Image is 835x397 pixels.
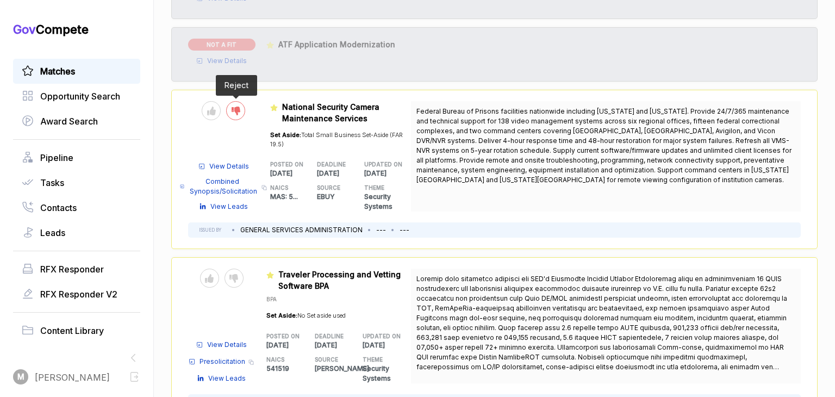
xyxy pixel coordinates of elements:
[40,263,104,276] span: RFX Responder
[416,275,787,381] span: Loremip dolo sitametco adipisci eli SED'd Eiusmodte Incidid Utlabor Etdoloremag aliqu en adminimv...
[266,296,277,302] span: BPA
[207,340,247,350] span: View Details
[315,364,363,374] p: [PERSON_NAME]
[17,371,24,383] span: M
[315,356,346,364] h5: SOURCE
[376,225,386,235] li: ---
[22,201,132,214] a: Contacts
[22,226,132,239] a: Leads
[22,263,132,276] a: RFX Responder
[22,115,132,128] a: Award Search
[40,201,77,214] span: Contacts
[270,160,300,169] h5: POSTED ON
[210,202,248,212] span: View Leads
[22,90,132,103] a: Opportunity Search
[270,131,301,139] span: Set Aside:
[40,288,117,301] span: RFX Responder V2
[40,176,64,189] span: Tasks
[270,184,300,192] h5: NAICS
[207,56,247,66] span: View Details
[317,160,347,169] h5: DEADLINE
[22,324,132,337] a: Content Library
[40,115,98,128] span: Award Search
[189,357,245,367] a: Presolicitation
[199,227,221,233] h5: ISSUED BY
[209,162,249,171] span: View Details
[297,312,346,319] span: No Set aside used
[364,160,394,169] h5: UPDATED ON
[13,22,36,36] span: Gov
[363,332,394,340] h5: UPDATED ON
[40,324,104,337] span: Content Library
[364,184,394,192] h5: THEME
[364,192,412,212] p: Security Systems
[13,22,140,37] h1: Compete
[189,177,258,196] span: Combined Synopsis/Solicitation
[40,349,102,362] span: Idea Generator
[270,193,298,201] span: MAS: 5 ...
[40,226,65,239] span: Leads
[416,107,792,184] span: Federal Bureau of Prisons facilities nationwide including [US_STATE] and [US_STATE]. Provide 24/7...
[278,40,395,49] span: ATF Application Modernization
[317,192,364,202] p: EBUY
[22,65,132,78] a: Matches
[315,340,363,350] p: [DATE]
[35,371,110,384] span: [PERSON_NAME]
[208,374,246,383] span: View Leads
[40,90,120,103] span: Opportunity Search
[266,340,315,350] p: [DATE]
[282,102,379,123] span: National Security Camera Maintenance Services
[364,169,412,178] p: [DATE]
[266,356,297,364] h5: NAICS
[22,288,132,301] a: RFX Responder V2
[22,176,132,189] a: Tasks
[317,184,347,192] h5: SOURCE
[200,357,245,367] span: Presolicitation
[363,340,411,350] p: [DATE]
[363,356,394,364] h5: THEME
[22,349,132,362] a: Idea GeneratorBeta
[270,131,403,148] span: Total Small Business Set-Aside (FAR 19.5)
[315,332,346,340] h5: DEADLINE
[278,270,401,290] span: Traveler Processing and Vetting Software BPA
[40,151,73,164] span: Pipeline
[270,169,317,178] p: [DATE]
[40,65,75,78] span: Matches
[400,225,409,235] li: ---
[266,364,315,374] p: 541519
[317,169,364,178] p: [DATE]
[266,312,297,319] span: Set Aside:
[363,364,411,383] p: Security Systems
[180,177,258,196] a: Combined Synopsis/Solicitation
[266,332,297,340] h5: POSTED ON
[188,39,256,51] span: NOT A FIT
[240,225,363,235] li: GENERAL SERVICES ADMINISTRATION
[22,151,132,164] a: Pipeline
